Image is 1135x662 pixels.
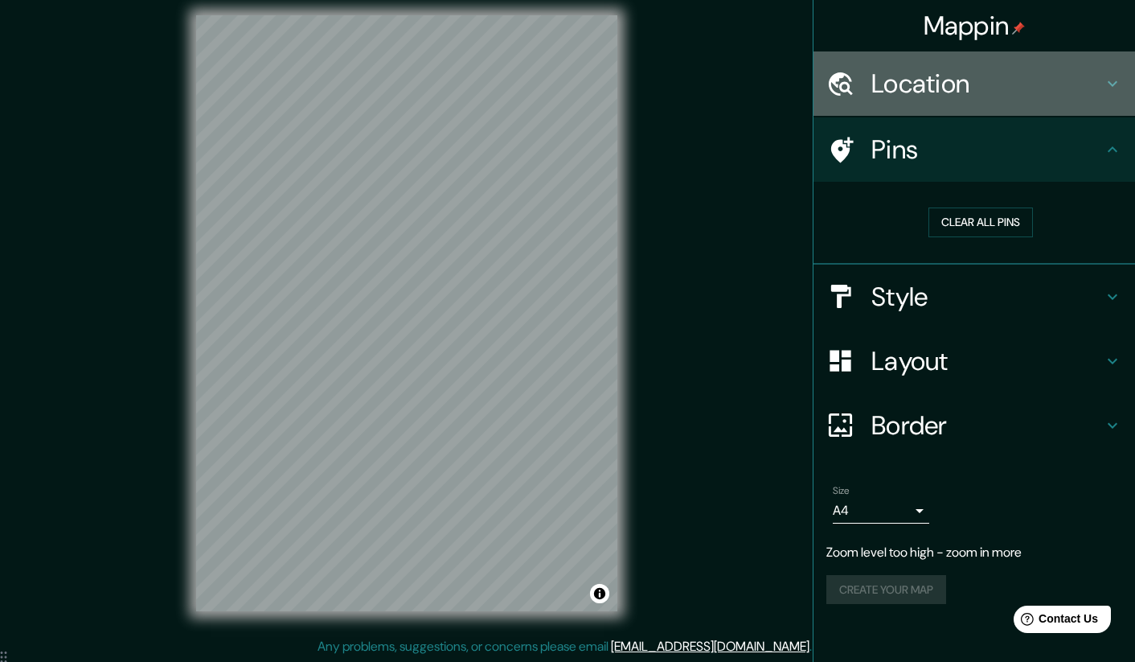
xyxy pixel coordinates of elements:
h4: Style [871,281,1103,313]
div: Pins [813,117,1135,182]
canvas: Map [196,15,617,611]
iframe: Help widget launcher [992,599,1117,644]
h4: Border [871,409,1103,442]
div: A4 [833,498,929,524]
h4: Layout [871,345,1103,377]
img: pin-icon.png [1012,22,1025,35]
a: [EMAIL_ADDRESS][DOMAIN_NAME] [611,638,809,655]
h4: Mappin [924,10,1026,42]
button: Toggle attribution [590,584,609,603]
div: Layout [813,329,1135,393]
p: Zoom level too high - zoom in more [826,543,1122,562]
h4: Location [871,68,1103,100]
div: Location [813,51,1135,116]
p: Any problems, suggestions, or concerns please email . [318,637,812,656]
label: Size [833,483,850,497]
div: Border [813,393,1135,458]
div: . [812,637,814,656]
h4: Pins [871,134,1103,166]
div: Style [813,265,1135,329]
button: Clear all pins [928,208,1033,237]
